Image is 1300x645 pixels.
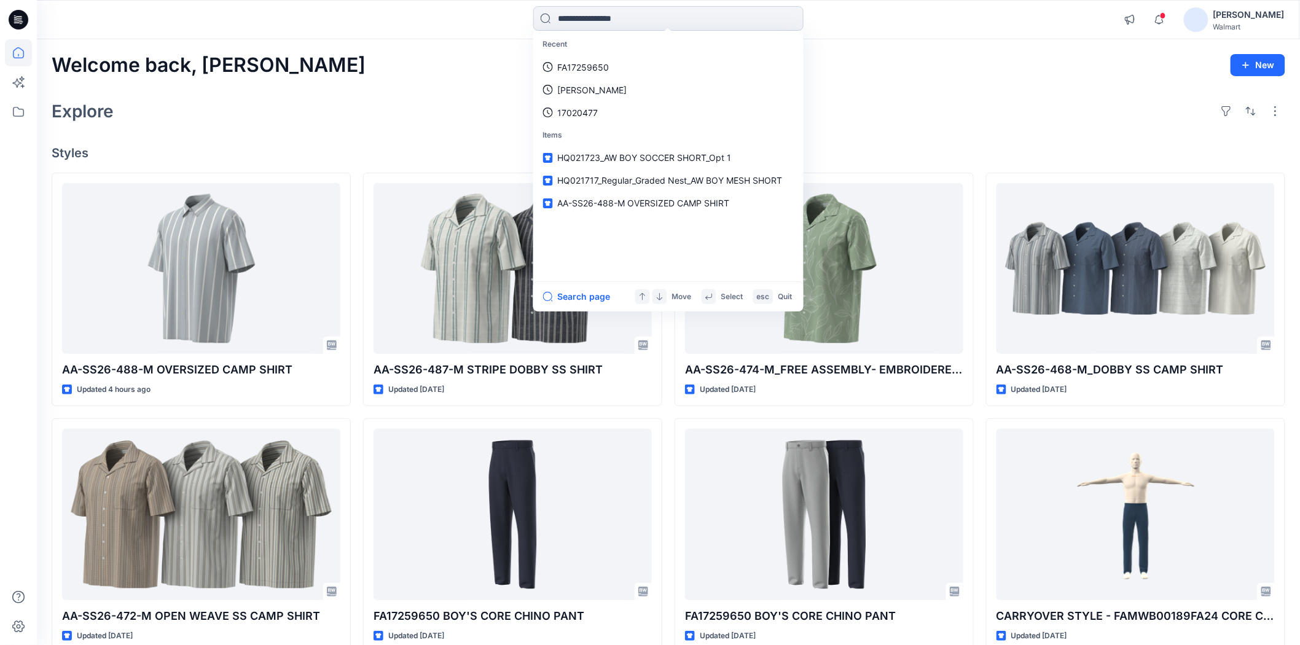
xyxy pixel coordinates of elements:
[374,361,652,378] p: AA-SS26-487-M STRIPE DOBBY SS SHIRT
[997,361,1275,378] p: AA-SS26-468-M_DOBBY SS CAMP SHIRT
[997,183,1275,354] a: AA-SS26-468-M_DOBBY SS CAMP SHIRT
[62,429,340,600] a: AA-SS26-472-M OPEN WEAVE SS CAMP SHIRT
[374,608,652,625] p: FA17259650 BOY'S CORE CHINO PANT
[62,361,340,378] p: AA-SS26-488-M OVERSIZED CAMP SHIRT
[1011,383,1067,396] p: Updated [DATE]
[374,429,652,600] a: FA17259650 BOY'S CORE CHINO PANT
[536,79,801,101] a: [PERSON_NAME]
[52,146,1285,160] h4: Styles
[536,33,801,56] p: Recent
[685,183,963,354] a: AA-SS26-474-M_FREE ASSEMBLY- EMBROIDERED CAMP SHIRT
[672,291,692,303] p: Move
[62,183,340,354] a: AA-SS26-488-M OVERSIZED CAMP SHIRT
[388,383,444,396] p: Updated [DATE]
[1011,630,1067,643] p: Updated [DATE]
[558,175,783,186] span: HQ021717_Regular_Graded Nest_AW BOY MESH SHORT
[558,84,627,96] p: angela
[536,124,801,147] p: Items
[558,152,732,163] span: HQ021723_AW BOY SOCCER SHORT_Opt 1
[62,608,340,625] p: AA-SS26-472-M OPEN WEAVE SS CAMP SHIRT
[536,192,801,214] a: AA-SS26-488-M OVERSIZED CAMP SHIRT
[685,361,963,378] p: AA-SS26-474-M_FREE ASSEMBLY- EMBROIDERED CAMP SHIRT
[757,291,770,303] p: esc
[997,608,1275,625] p: CARRYOVER STYLE - FAMWB00189FA24 CORE CHINO PANT
[77,383,151,396] p: Updated 4 hours ago
[558,106,598,119] p: 17020477
[536,146,801,169] a: HQ021723_AW BOY SOCCER SHORT_Opt 1
[685,429,963,600] a: FA17259650 BOY'S CORE CHINO PANT
[778,291,793,303] p: Quit
[1213,22,1285,31] div: Walmart
[52,54,366,77] h2: Welcome back, [PERSON_NAME]
[558,61,609,74] p: FA17259650
[77,630,133,643] p: Updated [DATE]
[685,608,963,625] p: FA17259650 BOY'S CORE CHINO PANT
[543,289,611,304] button: Search page
[536,56,801,79] a: FA17259650
[374,183,652,354] a: AA-SS26-487-M STRIPE DOBBY SS SHIRT
[558,198,730,208] span: AA-SS26-488-M OVERSIZED CAMP SHIRT
[1184,7,1208,32] img: avatar
[700,383,756,396] p: Updated [DATE]
[52,101,114,121] h2: Explore
[700,630,756,643] p: Updated [DATE]
[388,630,444,643] p: Updated [DATE]
[1213,7,1285,22] div: [PERSON_NAME]
[536,101,801,124] a: 17020477
[721,291,743,303] p: Select
[536,169,801,192] a: HQ021717_Regular_Graded Nest_AW BOY MESH SHORT
[1231,54,1285,76] button: New
[997,429,1275,600] a: CARRYOVER STYLE - FAMWB00189FA24 CORE CHINO PANT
